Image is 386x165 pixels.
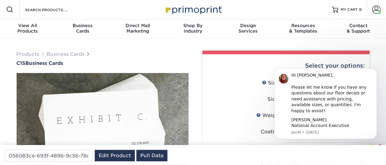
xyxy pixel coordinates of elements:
a: Edit Product [95,150,135,161]
span: Design [221,23,276,28]
a: Resources& Templates [276,19,331,39]
a: Direct MailMarketing [110,19,165,39]
a: BusinessCards [55,19,110,39]
iframe: Intercom live chat [365,144,380,159]
span: Resources [276,23,331,28]
h1: Business Cards [17,60,189,66]
a: Contact& Support [331,19,386,39]
span: 0 [359,8,362,12]
a: DesignServices [221,19,276,39]
div: Services [221,23,276,34]
div: & Templates [276,23,331,34]
div: Weight [257,112,281,119]
iframe: Intercom notifications message [265,67,386,162]
input: SEARCH PRODUCTS..... [24,6,83,13]
div: Industry [165,23,221,34]
a: C1SBusiness Cards [17,60,189,66]
span: 7 [378,144,383,149]
div: Select your options: [207,54,365,77]
div: Cards [55,23,110,34]
a: Products [17,51,40,57]
span: Contact [331,23,386,28]
div: & Support [331,23,386,34]
img: Primoprint [163,3,223,16]
a: Pull Data [136,150,167,161]
div: Product Category [236,144,281,152]
div: Coating [261,128,281,135]
div: Sizes [262,79,281,87]
a: Business Cards [47,51,85,57]
div: Marketing [110,23,165,34]
a: Shop ByIndustry [165,19,221,39]
span: Business [55,23,110,28]
span: C1S [17,60,26,66]
span: Direct Mail [110,23,165,28]
span: Shop By [165,23,221,28]
span: MY CART [341,7,358,12]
